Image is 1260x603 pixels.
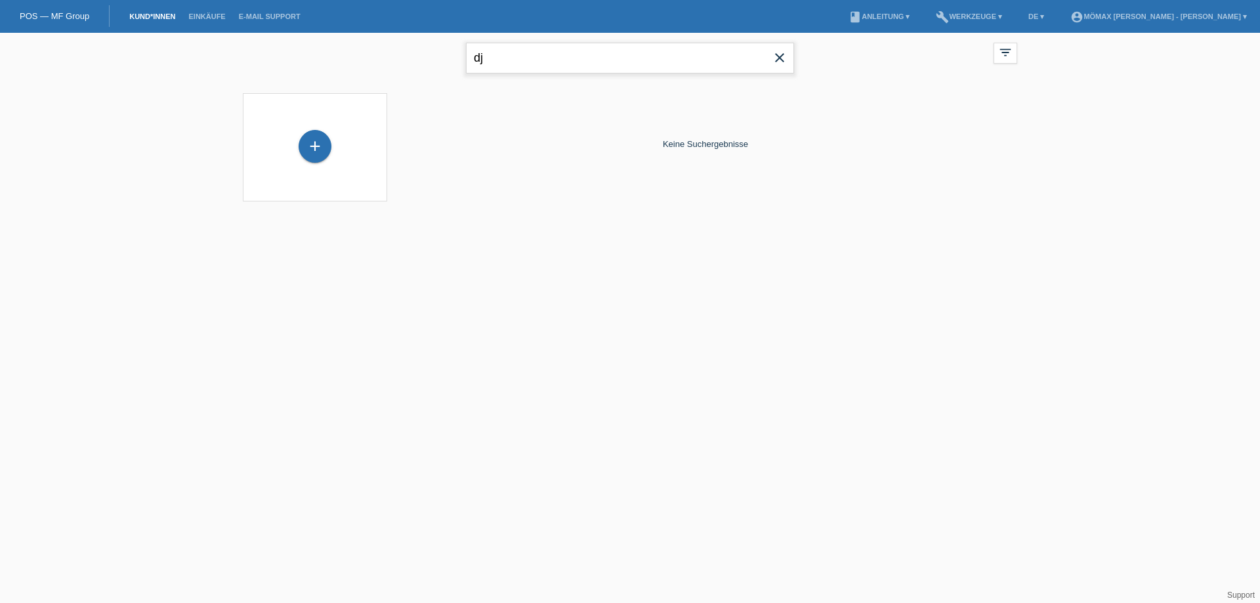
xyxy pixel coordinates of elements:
a: DE ▾ [1022,12,1051,20]
input: Suche... [466,43,794,73]
i: book [849,10,862,24]
a: bookAnleitung ▾ [842,12,916,20]
a: account_circleMömax [PERSON_NAME] - [PERSON_NAME] ▾ [1064,12,1253,20]
i: account_circle [1070,10,1083,24]
i: build [936,10,949,24]
div: Keine Suchergebnisse [394,87,1017,201]
div: Kund*in hinzufügen [299,135,331,157]
a: POS — MF Group [20,11,89,21]
i: close [772,50,787,66]
a: buildWerkzeuge ▾ [929,12,1009,20]
a: Support [1227,591,1255,600]
i: filter_list [998,45,1013,60]
a: E-Mail Support [232,12,307,20]
a: Einkäufe [182,12,232,20]
a: Kund*innen [123,12,182,20]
